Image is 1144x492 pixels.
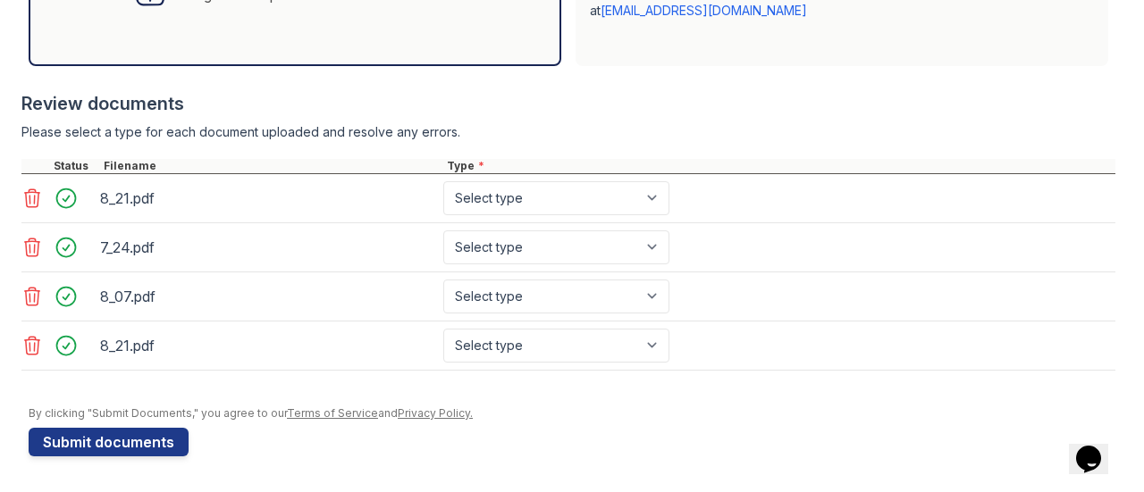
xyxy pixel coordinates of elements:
div: Review documents [21,91,1115,116]
div: Type [443,159,1115,173]
div: 8_07.pdf [100,282,436,311]
div: By clicking "Submit Documents," you agree to our and [29,406,1115,421]
a: [EMAIL_ADDRESS][DOMAIN_NAME] [601,3,807,18]
div: Filename [100,159,443,173]
a: Privacy Policy. [398,406,473,420]
iframe: chat widget [1069,421,1126,474]
div: 8_21.pdf [100,184,436,213]
div: 7_24.pdf [100,233,436,262]
div: Please select a type for each document uploaded and resolve any errors. [21,123,1115,141]
div: 8_21.pdf [100,331,436,360]
button: Submit documents [29,428,189,456]
a: Terms of Service [287,406,378,420]
div: Status [50,159,100,173]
